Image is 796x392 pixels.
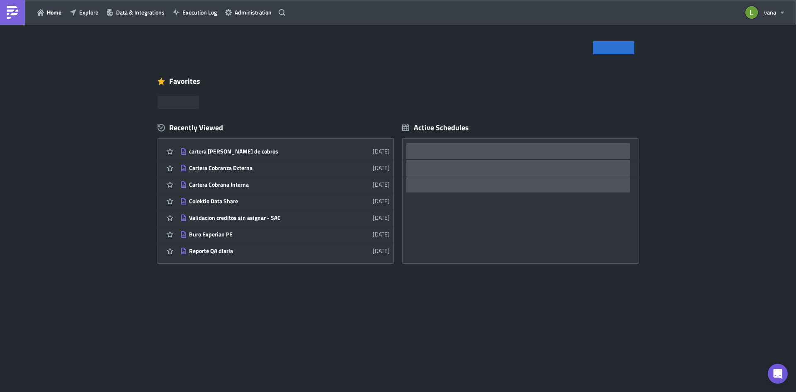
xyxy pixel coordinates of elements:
[740,3,790,22] button: vana
[189,231,334,238] div: Buro Experian PE
[189,247,334,255] div: Reporte QA diaria
[402,123,469,132] div: Active Schedules
[373,230,390,239] time: 2025-10-07T21:53:07Z
[180,176,390,192] a: Cartera Cobrana Interna[DATE]
[182,8,217,17] span: Execution Log
[189,214,334,222] div: Validacion creditos sin asignar - SAC
[102,6,169,19] button: Data & Integrations
[158,122,394,134] div: Recently Viewed
[764,8,776,17] span: vana
[180,193,390,209] a: Colektio Data Share[DATE]
[373,180,390,189] time: 2025-10-09T14:45:44Z
[221,6,276,19] button: Administration
[189,197,334,205] div: Colektio Data Share
[768,364,788,384] div: Open Intercom Messenger
[745,5,759,19] img: Avatar
[6,6,19,19] img: PushMetrics
[180,226,390,242] a: Buro Experian PE[DATE]
[180,143,390,159] a: cartera [PERSON_NAME] de cobros[DATE]
[373,246,390,255] time: 2025-10-03T01:44:42Z
[189,164,334,172] div: Cartera Cobranza Externa
[180,160,390,176] a: Cartera Cobranza Externa[DATE]
[180,209,390,226] a: Validacion creditos sin asignar - SAC[DATE]
[79,8,98,17] span: Explore
[373,197,390,205] time: 2025-10-07T23:11:47Z
[33,6,66,19] button: Home
[189,148,334,155] div: cartera [PERSON_NAME] de cobros
[47,8,61,17] span: Home
[158,75,638,88] div: Favorites
[373,147,390,156] time: 2025-10-10T14:37:35Z
[180,243,390,259] a: Reporte QA diaria[DATE]
[169,6,221,19] button: Execution Log
[235,8,272,17] span: Administration
[116,8,165,17] span: Data & Integrations
[373,163,390,172] time: 2025-10-10T14:37:14Z
[66,6,102,19] button: Explore
[373,213,390,222] time: 2025-10-07T22:55:09Z
[189,181,334,188] div: Cartera Cobrana Interna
